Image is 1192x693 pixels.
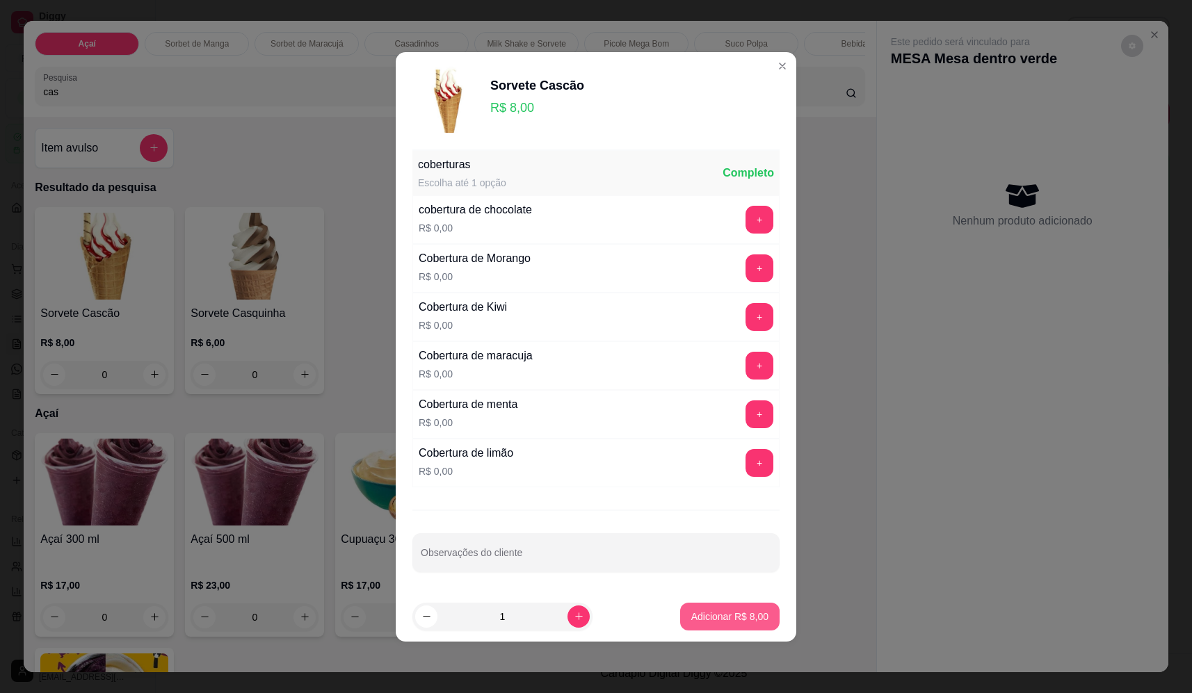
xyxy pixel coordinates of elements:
[419,250,531,267] div: Cobertura de Morango
[680,603,780,630] button: Adicionar R$ 8,00
[490,98,584,117] p: R$ 8,00
[419,221,532,235] p: R$ 0,00
[419,367,533,381] p: R$ 0,00
[746,254,773,282] button: add
[418,156,506,173] div: coberturas
[746,206,773,234] button: add
[746,449,773,477] button: add
[415,605,437,628] button: decrease-product-quantity
[746,400,773,428] button: add
[691,610,768,623] p: Adicionar R$ 8,00
[419,445,513,462] div: Cobertura de limão
[567,605,590,628] button: increase-product-quantity
[419,396,517,413] div: Cobertura de menta
[419,270,531,284] p: R$ 0,00
[419,464,513,478] p: R$ 0,00
[419,299,507,316] div: Cobertura de Kiwi
[746,352,773,380] button: add
[419,416,517,430] p: R$ 0,00
[412,63,482,133] img: product-image
[419,318,507,332] p: R$ 0,00
[419,202,532,218] div: cobertura de chocolate
[746,303,773,331] button: add
[418,176,506,190] div: Escolha até 1 opção
[771,55,794,77] button: Close
[419,348,533,364] div: Cobertura de maracuja
[490,76,584,95] div: Sorvete Cascão
[723,165,774,181] div: Completo
[421,551,771,565] input: Observações do cliente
